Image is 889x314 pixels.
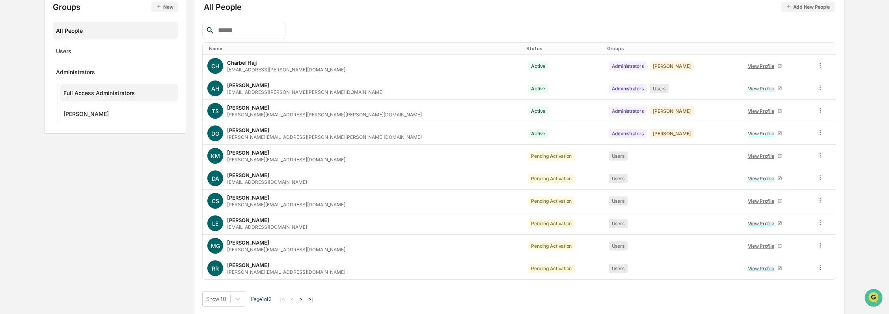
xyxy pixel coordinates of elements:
[56,69,95,78] div: Administrators
[609,174,628,183] div: Users
[609,219,628,228] div: Users
[35,68,108,75] div: We're available if you need us!
[528,219,575,228] div: Pending Activation
[609,107,647,116] div: Administrators
[278,296,287,303] button: |<
[748,108,777,114] div: View Profile
[527,46,601,51] div: Toggle SortBy
[748,221,777,226] div: View Profile
[297,296,305,303] button: >
[8,177,14,183] div: 🔎
[65,129,68,135] span: •
[227,172,269,178] div: [PERSON_NAME]
[57,162,63,168] div: 🗄️
[16,129,22,135] img: 1746055101610-c473b297-6a78-478c-a979-82029cc54cd1
[744,127,785,140] a: View Profile
[528,264,575,273] div: Pending Activation
[818,46,833,51] div: Toggle SortBy
[528,241,575,250] div: Pending Activation
[53,2,178,12] div: Groups
[251,296,272,302] span: Page 1 of 2
[528,107,549,116] div: Active
[609,62,647,71] div: Administrators
[212,198,219,204] span: CS
[211,63,219,69] span: CH
[528,84,549,93] div: Active
[227,217,269,223] div: [PERSON_NAME]
[227,239,269,246] div: [PERSON_NAME]
[5,173,53,187] a: 🔎Data Lookup
[227,247,345,252] div: [PERSON_NAME][EMAIL_ADDRESS][DOMAIN_NAME]
[5,158,54,172] a: 🖐️Preclearance
[609,129,647,138] div: Administrators
[744,150,785,162] a: View Profile
[227,134,422,140] div: [PERSON_NAME][EMAIL_ADDRESS][PERSON_NAME][PERSON_NAME][DOMAIN_NAME]
[650,107,694,116] div: [PERSON_NAME]
[227,224,307,230] div: [EMAIL_ADDRESS][DOMAIN_NAME]
[54,158,101,172] a: 🗄️Attestations
[227,105,269,111] div: [PERSON_NAME]
[528,174,575,183] div: Pending Activation
[211,153,220,159] span: KM
[227,262,269,268] div: [PERSON_NAME]
[748,63,777,69] div: View Profile
[227,89,384,95] div: [EMAIL_ADDRESS][PERSON_NAME][PERSON_NAME][DOMAIN_NAME]
[306,296,315,303] button: >|
[227,179,307,185] div: [EMAIL_ADDRESS][DOMAIN_NAME]
[24,107,55,114] span: Hajj, Charbel
[744,60,785,72] a: View Profile
[609,151,628,161] div: Users
[650,129,694,138] div: [PERSON_NAME]
[209,46,520,51] div: Toggle SortBy
[16,176,50,184] span: Data Lookup
[609,264,628,273] div: Users
[748,265,777,271] div: View Profile
[17,60,31,75] img: 8933085812038_c878075ebb4cc5468115_72.jpg
[204,2,835,12] div: All People
[122,86,144,95] button: See all
[528,196,575,206] div: Pending Activation
[134,63,144,72] button: Start new chat
[65,161,98,169] span: Attestations
[212,265,219,272] span: RR
[211,130,220,137] span: DO
[744,172,785,185] a: View Profile
[78,196,95,202] span: Pylon
[748,243,777,249] div: View Profile
[781,2,835,12] button: Add New People
[56,107,59,114] span: •
[24,129,64,135] span: [PERSON_NAME]
[227,194,269,201] div: [PERSON_NAME]
[35,60,129,68] div: Start new chat
[528,151,575,161] div: Pending Activation
[227,112,422,118] div: [PERSON_NAME][EMAIL_ADDRESS][PERSON_NAME][PERSON_NAME][DOMAIN_NAME]
[227,60,257,66] div: Charbel Hajj
[748,131,777,136] div: View Profile
[609,84,647,93] div: Administrators
[528,62,549,71] div: Active
[227,67,345,73] div: [EMAIL_ADDRESS][PERSON_NAME][DOMAIN_NAME]
[748,176,777,181] div: View Profile
[8,17,144,29] p: How can we help?
[748,86,777,92] div: View Profile
[744,217,785,230] a: View Profile
[63,90,135,99] div: Full Access Administrators
[211,243,220,249] span: MG
[743,46,809,51] div: Toggle SortBy
[864,288,885,309] iframe: Open customer support
[212,108,219,114] span: TS
[16,161,51,169] span: Preclearance
[211,85,219,92] span: AH
[744,240,785,252] a: View Profile
[227,82,269,88] div: [PERSON_NAME]
[748,198,777,204] div: View Profile
[528,129,549,138] div: Active
[607,46,736,51] div: Toggle SortBy
[227,157,345,163] div: [PERSON_NAME][EMAIL_ADDRESS][DOMAIN_NAME]
[650,84,669,93] div: Users
[609,241,628,250] div: Users
[56,24,175,37] div: All People
[744,105,785,117] a: View Profile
